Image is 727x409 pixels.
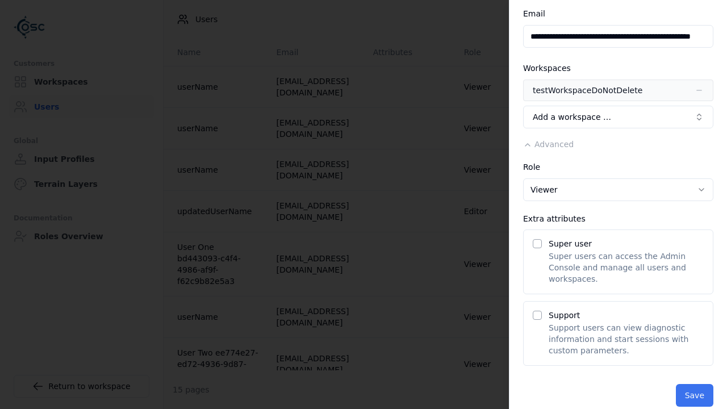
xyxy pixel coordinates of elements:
p: Super users can access the Admin Console and manage all users and workspaces. [549,251,704,285]
div: Extra attributes [523,215,713,223]
p: Support users can view diagnostic information and start sessions with custom parameters. [549,322,704,356]
label: Email [523,9,545,18]
label: Support [549,311,580,320]
button: Advanced [523,139,574,150]
label: Role [523,162,540,172]
label: Workspaces [523,64,571,73]
button: Save [676,384,713,407]
span: Advanced [534,140,574,149]
label: Super user [549,239,592,248]
div: testWorkspaceDoNotDelete [533,85,642,96]
span: Add a workspace … [533,111,611,123]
